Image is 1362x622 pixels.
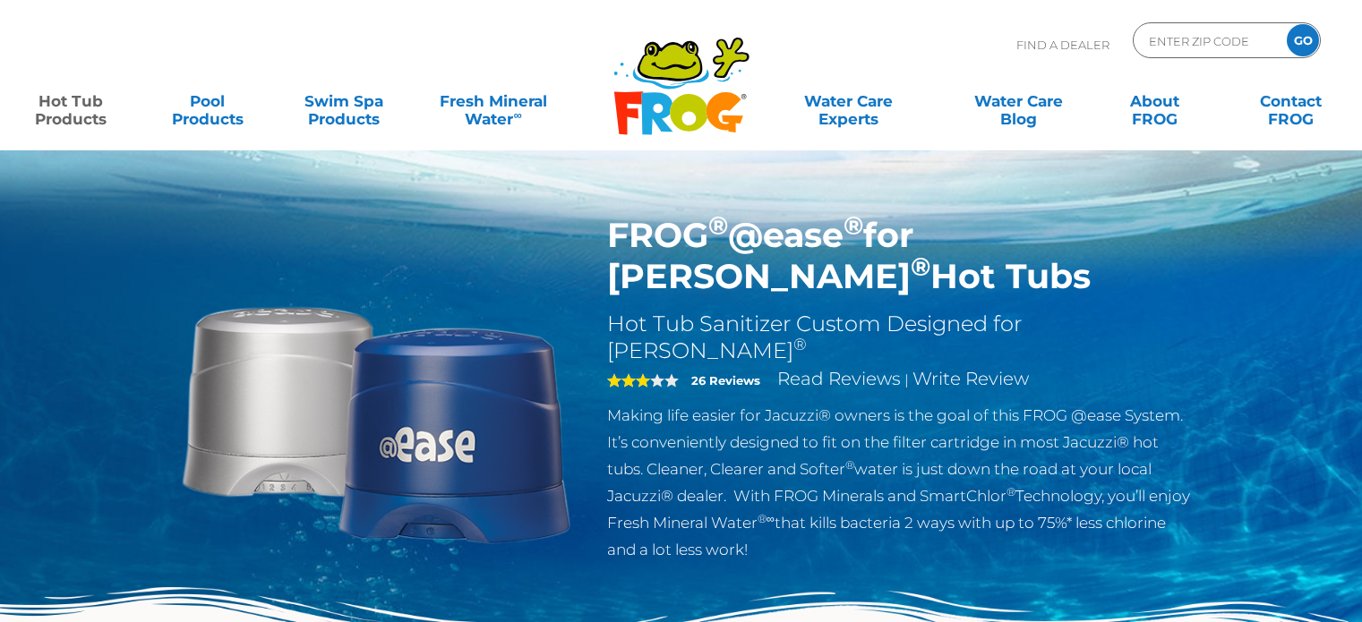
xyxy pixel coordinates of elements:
[904,371,909,388] span: |
[1147,28,1268,54] input: Zip Code Form
[758,512,775,525] sup: ®∞
[845,458,854,472] sup: ®
[777,368,901,389] a: Read Reviews
[708,209,728,241] sup: ®
[1007,485,1015,498] sup: ®
[1238,83,1344,119] a: ContactFROG
[691,373,760,388] strong: 26 Reviews
[154,83,260,119] a: PoolProducts
[1016,22,1109,67] p: Find A Dealer
[607,311,1192,364] h2: Hot Tub Sanitizer Custom Designed for [PERSON_NAME]
[291,83,397,119] a: Swim SpaProducts
[793,335,807,354] sup: ®
[912,368,1029,389] a: Write Review
[1101,83,1207,119] a: AboutFROG
[427,83,560,119] a: Fresh MineralWater∞
[762,83,935,119] a: Water CareExperts
[911,251,930,282] sup: ®
[607,402,1192,563] p: Making life easier for Jacuzzi® owners is the goal of this FROG @ease System. It’s conveniently d...
[1287,24,1319,56] input: GO
[965,83,1071,119] a: Water CareBlog
[844,209,863,241] sup: ®
[607,373,650,388] span: 3
[513,108,521,122] sup: ∞
[18,83,124,119] a: Hot TubProducts
[607,215,1192,297] h1: FROG @ease for [PERSON_NAME] Hot Tubs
